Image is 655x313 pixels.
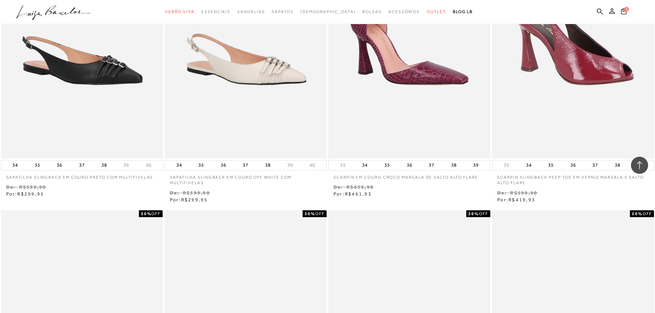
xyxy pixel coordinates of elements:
span: Acessórios [389,9,420,14]
a: SCARPIN SLINGBACK PEEP TOE EM VERNIZ MARSALA E SALTO ALTO FLARE [492,170,654,186]
strong: 50% [632,211,643,216]
small: R$599,90 [19,184,46,190]
button: 33 [338,162,348,168]
span: Por: [6,191,44,197]
a: categoryNavScreenReaderText [389,5,420,18]
a: categoryNavScreenReaderText [427,5,446,18]
span: BLOG LB [453,9,473,14]
a: categoryNavScreenReaderText [165,5,195,18]
a: categoryNavScreenReaderText [201,5,230,18]
span: Por: [170,197,208,202]
small: De: [170,190,179,195]
button: 37 [590,160,600,170]
button: 34 [174,160,184,170]
button: 38 [263,160,273,170]
button: 35 [546,160,556,170]
span: R$461,93 [345,191,372,197]
button: 34 [524,160,534,170]
button: 35 [196,160,206,170]
small: De: [6,184,16,190]
span: R$299,95 [17,191,44,197]
a: BLOG LB [453,5,473,18]
button: 40 [144,162,153,168]
a: categoryNavScreenReaderText [362,5,382,18]
strong: 30% [305,211,315,216]
small: De: [334,184,343,190]
span: OFF [643,211,652,216]
span: Sandálias [237,9,265,14]
button: 38 [613,160,622,170]
button: 37 [77,160,87,170]
a: SAPATILHA SLINGBACK EM COURO OFF WHITE COM MULTIFIVELAS [165,170,327,186]
button: 38 [449,160,459,170]
button: 39 [121,162,131,168]
button: 36 [219,160,228,170]
strong: 30% [468,211,479,216]
span: Por: [497,197,535,202]
button: 36 [55,160,64,170]
a: categoryNavScreenReaderText [237,5,265,18]
span: R$299,95 [181,197,208,202]
button: 34 [360,160,370,170]
button: 34 [10,160,20,170]
small: R$599,90 [183,190,210,195]
span: Por: [334,191,372,197]
span: OFF [151,211,161,216]
button: 38 [99,160,109,170]
span: OFF [479,211,488,216]
strong: 50% [141,211,152,216]
span: Sapatos [272,9,293,14]
a: SAPATILHA SLINGBACK EM COURO PRETO COM MULTIFIVELAS [1,170,163,180]
span: OFF [315,211,325,216]
button: 36 [568,160,578,170]
span: R$419,93 [509,197,535,202]
a: categoryNavScreenReaderText [272,5,293,18]
a: noSubCategoriesText [301,5,356,18]
button: 37 [241,160,250,170]
button: 37 [427,160,436,170]
span: Essenciais [201,9,230,14]
button: 36 [405,160,414,170]
button: 39 [471,160,481,170]
small: R$659,90 [347,184,374,190]
span: Outlet [427,9,446,14]
span: [DEMOGRAPHIC_DATA] [301,9,356,14]
span: Verão Viva [165,9,195,14]
button: 39 [285,162,295,168]
span: 0 [624,7,629,12]
button: 33 [502,162,511,168]
small: R$599,90 [510,190,537,195]
button: 40 [307,162,317,168]
span: Bolsas [362,9,382,14]
small: De: [497,190,507,195]
a: SCARPIN EM COURO CROCO MARSALA DE SALTO ALTO FLARE [328,170,490,180]
button: 35 [33,160,42,170]
button: 35 [382,160,392,170]
button: 0 [619,8,629,17]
